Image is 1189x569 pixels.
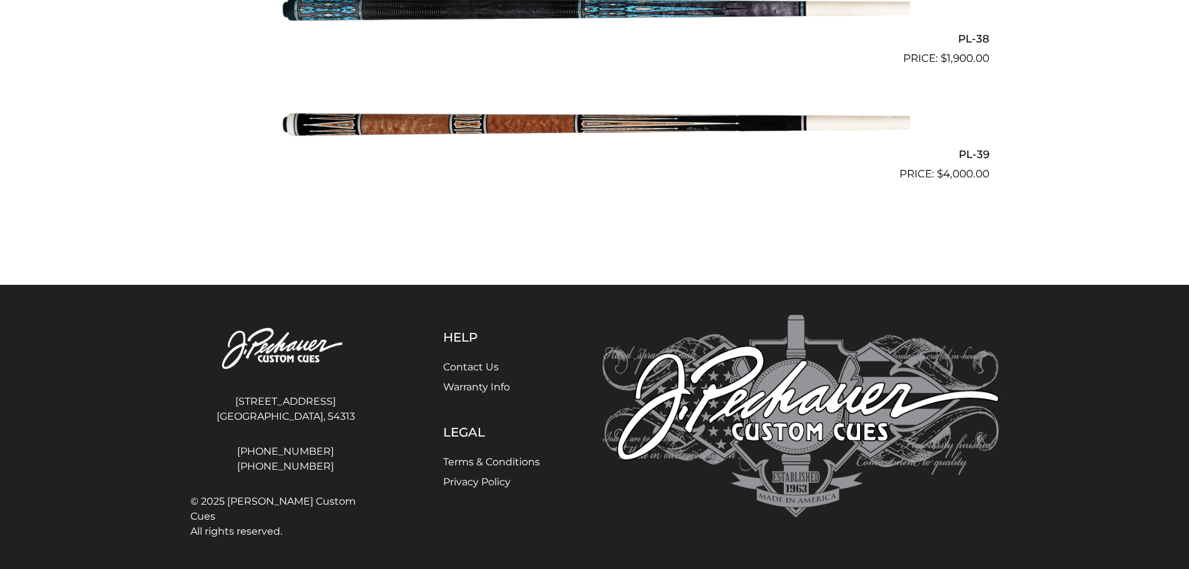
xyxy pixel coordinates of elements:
[443,330,540,345] h5: Help
[443,381,510,393] a: Warranty Info
[200,27,989,51] h2: PL-38
[190,389,381,429] address: [STREET_ADDRESS] [GEOGRAPHIC_DATA], 54313
[190,459,381,474] a: [PHONE_NUMBER]
[200,72,989,182] a: PL-39 $4,000.00
[443,476,511,488] a: Privacy Policy
[280,72,910,177] img: PL-39
[443,456,540,468] a: Terms & Conditions
[200,142,989,166] h2: PL-39
[443,361,499,373] a: Contact Us
[190,444,381,459] a: [PHONE_NUMBER]
[937,167,989,180] bdi: 4,000.00
[941,52,989,64] bdi: 1,900.00
[937,167,943,180] span: $
[941,52,947,64] span: $
[602,315,999,518] img: Pechauer Custom Cues
[443,425,540,440] h5: Legal
[190,494,381,539] span: © 2025 [PERSON_NAME] Custom Cues All rights reserved.
[190,315,381,384] img: Pechauer Custom Cues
